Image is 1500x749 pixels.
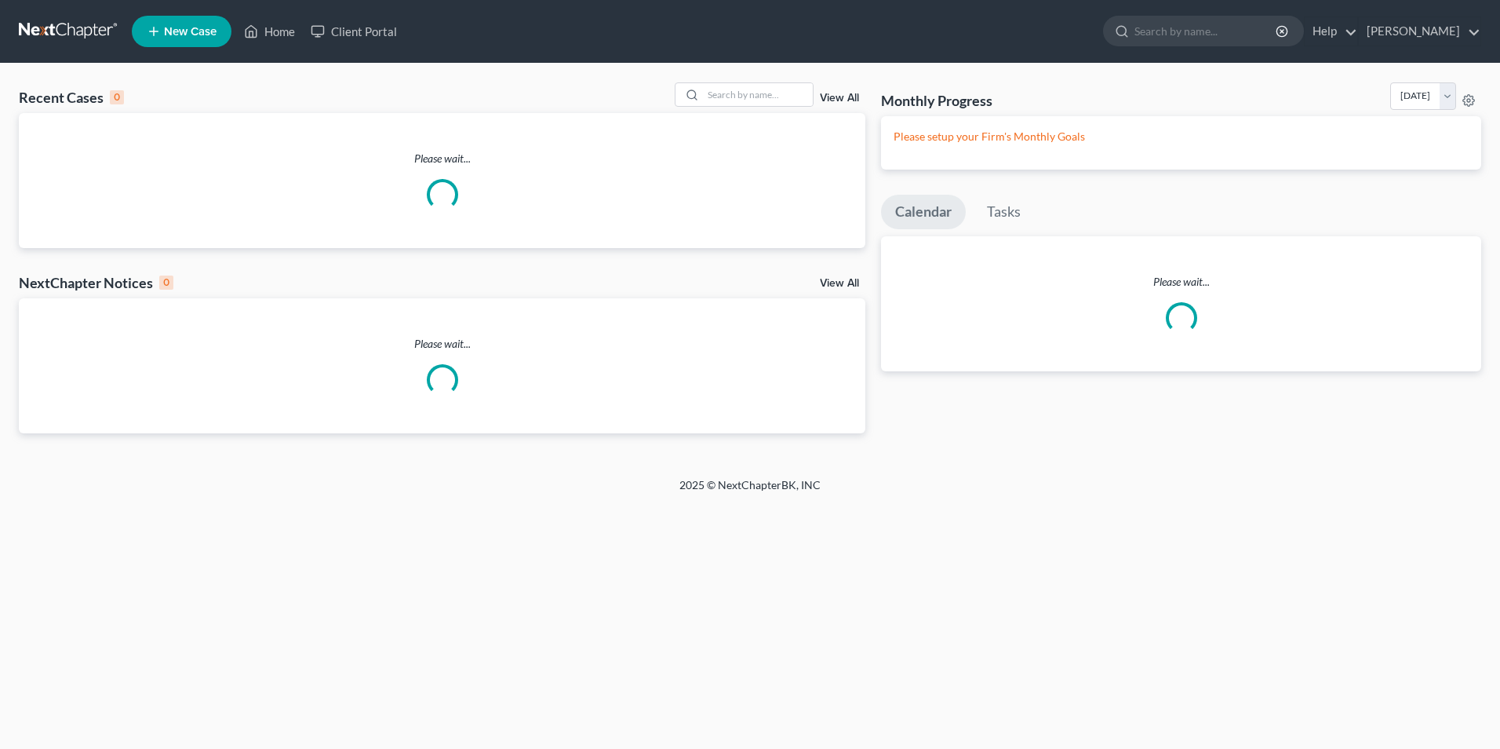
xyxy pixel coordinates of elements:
a: [PERSON_NAME] [1359,17,1480,46]
input: Search by name... [1134,16,1278,46]
input: Search by name... [703,83,813,106]
a: View All [820,278,859,289]
div: Recent Cases [19,88,124,107]
div: NextChapter Notices [19,273,173,292]
a: View All [820,93,859,104]
a: Client Portal [303,17,405,46]
a: Help [1305,17,1357,46]
p: Please wait... [881,274,1481,290]
div: 2025 © NextChapterBK, INC [303,477,1197,506]
div: 0 [110,90,124,104]
p: Please wait... [19,151,865,166]
div: 0 [159,276,173,290]
span: New Case [164,26,217,38]
a: Home [236,17,303,46]
p: Please wait... [19,336,865,352]
a: Calendar [881,195,966,229]
p: Please setup your Firm's Monthly Goals [894,129,1469,144]
h3: Monthly Progress [881,91,992,110]
a: Tasks [973,195,1035,229]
